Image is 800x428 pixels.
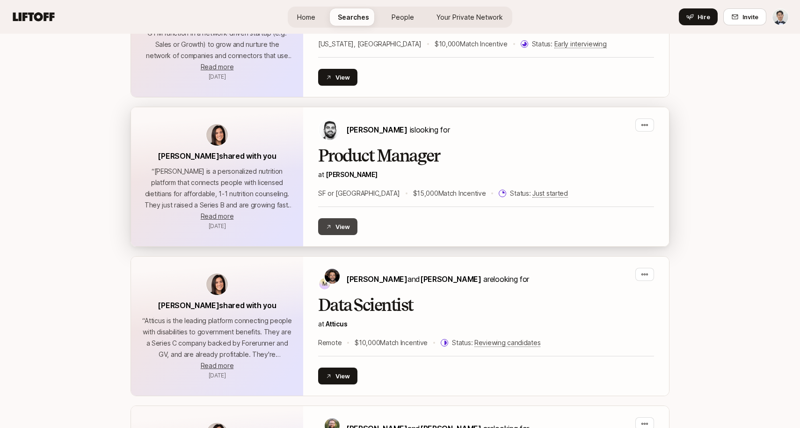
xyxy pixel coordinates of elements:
img: avatar-url [206,124,228,146]
p: at [318,318,654,330]
a: People [384,8,422,26]
span: Hire [698,12,710,22]
p: “ We're seeking a startup leader who has led a GTM function in a network-driven startup (e.g. Sal... [142,16,292,61]
p: SF or [GEOGRAPHIC_DATA] [318,188,400,199]
button: Read more [201,360,233,371]
span: Invite [742,12,758,22]
span: Just started [532,189,568,198]
p: Status: [510,188,567,199]
button: Alexander Yoon [772,8,789,25]
button: Invite [723,8,766,25]
h2: Data Scientist [318,296,654,315]
span: Reviewing candidates [474,339,540,347]
span: [PERSON_NAME] [420,274,481,284]
button: View [318,368,357,384]
a: Your Private Network [429,8,510,26]
span: August 29, 2025 7:03am [209,73,226,80]
p: Status: [532,38,607,50]
p: “ [PERSON_NAME] is a personalized nutrition platform that connects people with licensed dietitian... [142,166,292,211]
p: [US_STATE], [GEOGRAPHIC_DATA] [318,38,422,50]
img: Alexander Yoon [772,9,788,25]
span: [PERSON_NAME] shared with you [158,301,276,310]
span: Searches [338,12,369,22]
p: $15,000 Match Incentive [413,188,486,199]
p: are looking for [346,273,529,285]
img: Hessam Mostajabi [319,119,340,140]
button: Read more [201,211,233,222]
button: Read more [201,61,233,73]
p: at [318,169,654,180]
h2: Product Manager [318,147,654,165]
span: Read more [201,63,233,71]
p: $10,000 Match Incentive [355,337,428,348]
span: [PERSON_NAME] shared with you [158,151,276,161]
span: [PERSON_NAME] [346,125,407,134]
a: Searches [330,8,377,26]
p: Status: [452,337,540,348]
span: People [392,12,414,22]
p: Remote [318,337,342,348]
a: Home [290,8,323,26]
p: $10,000 Match Incentive [435,38,508,50]
span: Read more [201,362,233,369]
span: Home [297,12,315,22]
span: August 29, 2025 7:03am [209,222,226,229]
button: View [318,69,357,86]
span: August 29, 2025 7:03am [209,372,226,379]
img: Vaughn Quoss [325,269,340,284]
a: [PERSON_NAME] [326,170,377,178]
span: [PERSON_NAME] [346,274,407,284]
span: Your Private Network [436,12,503,22]
a: Atticus [326,320,347,328]
button: Hire [679,8,718,25]
p: M [322,278,327,289]
img: avatar-url [206,273,228,295]
span: Early interviewing [554,40,607,48]
button: View [318,218,357,235]
span: Read more [201,212,233,220]
p: is looking for [346,124,450,136]
p: “ Atticus is the leading platform connecting people with disabilities to government benefits. The... [142,315,292,360]
span: and [407,274,481,284]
